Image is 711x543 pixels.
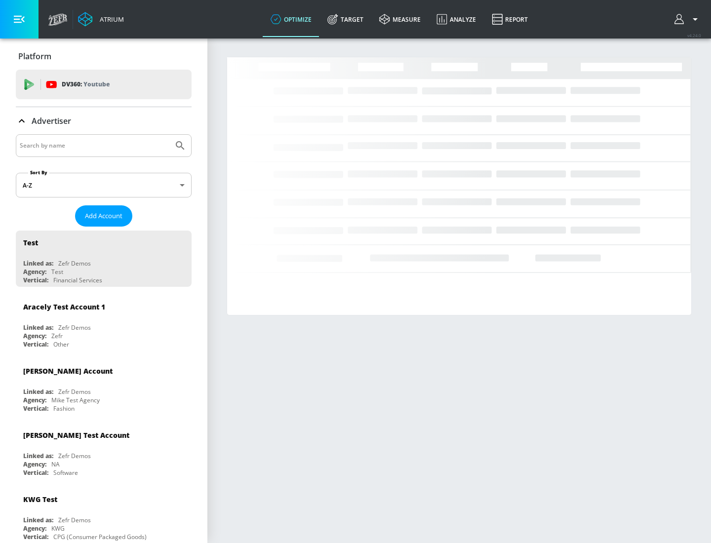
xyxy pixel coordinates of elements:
div: [PERSON_NAME] Test AccountLinked as:Zefr DemosAgency:NAVertical:Software [16,423,192,479]
p: Advertiser [32,116,71,126]
div: Vertical: [23,468,48,477]
div: CPG (Consumer Packaged Goods) [53,533,147,541]
div: Aracely Test Account 1 [23,302,105,311]
span: Add Account [85,210,122,222]
div: [PERSON_NAME] Test Account [23,430,129,440]
div: Vertical: [23,533,48,541]
button: Add Account [75,205,132,227]
div: Zefr Demos [58,452,91,460]
div: Zefr Demos [58,259,91,268]
a: optimize [263,1,319,37]
div: Agency: [23,268,46,276]
div: Vertical: [23,404,48,413]
a: Report [484,1,536,37]
div: Zefr Demos [58,516,91,524]
div: Agency: [23,524,46,533]
div: Platform [16,42,192,70]
div: Linked as: [23,259,53,268]
div: Mike Test Agency [51,396,100,404]
div: Linked as: [23,516,53,524]
a: Analyze [429,1,484,37]
p: DV360: [62,79,110,90]
div: Linked as: [23,323,53,332]
input: Search by name [20,139,169,152]
div: Aracely Test Account 1Linked as:Zefr DemosAgency:ZefrVertical:Other [16,295,192,351]
div: Agency: [23,460,46,468]
a: Atrium [78,12,124,27]
p: Platform [18,51,51,62]
div: Linked as: [23,388,53,396]
a: measure [371,1,429,37]
span: v 4.24.0 [687,33,701,38]
div: KWG [51,524,65,533]
div: Vertical: [23,276,48,284]
div: TestLinked as:Zefr DemosAgency:TestVertical:Financial Services [16,231,192,287]
div: Fashion [53,404,75,413]
div: Other [53,340,69,349]
a: Target [319,1,371,37]
p: Youtube [83,79,110,89]
div: A-Z [16,173,192,197]
div: Agency: [23,332,46,340]
div: [PERSON_NAME] Account [23,366,113,376]
div: Software [53,468,78,477]
div: Atrium [96,15,124,24]
div: NA [51,460,60,468]
label: Sort By [28,169,49,176]
div: Zefr Demos [58,388,91,396]
div: Zefr Demos [58,323,91,332]
div: Financial Services [53,276,102,284]
div: Linked as: [23,452,53,460]
div: [PERSON_NAME] AccountLinked as:Zefr DemosAgency:Mike Test AgencyVertical:Fashion [16,359,192,415]
div: Vertical: [23,340,48,349]
div: DV360: Youtube [16,70,192,99]
div: Agency: [23,396,46,404]
div: Advertiser [16,107,192,135]
div: KWG Test [23,495,57,504]
div: Test [23,238,38,247]
div: Zefr [51,332,63,340]
div: Test [51,268,63,276]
